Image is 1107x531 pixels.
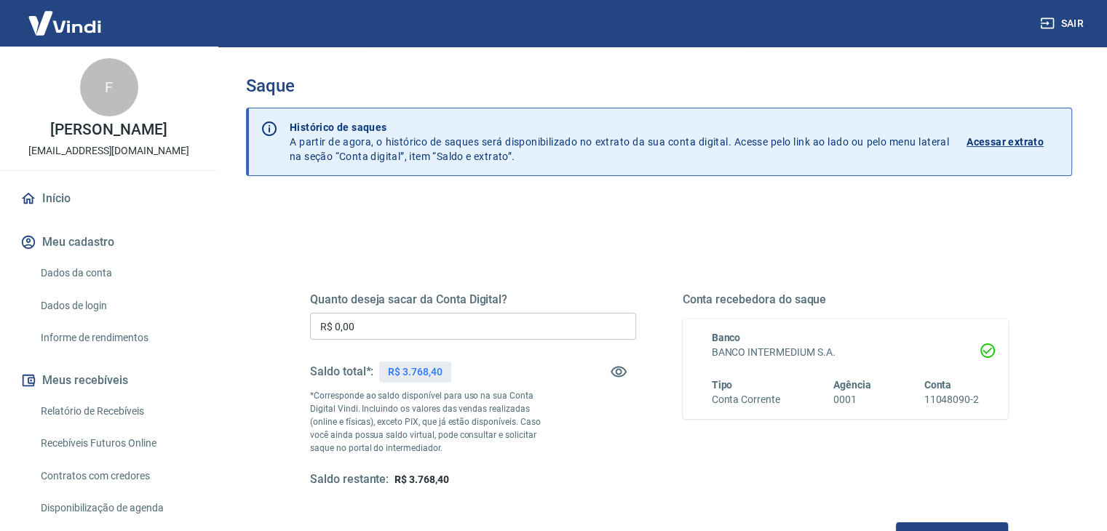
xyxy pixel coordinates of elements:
[967,120,1060,164] a: Acessar extrato
[290,120,949,135] p: Histórico de saques
[683,292,1009,307] h5: Conta recebedora do saque
[35,258,200,288] a: Dados da conta
[246,76,1072,96] h3: Saque
[924,379,951,391] span: Conta
[833,392,871,407] h6: 0001
[35,428,200,458] a: Recebíveis Futuros Online
[388,364,442,380] p: R$ 3.768,40
[310,364,373,379] h5: Saldo total*:
[80,58,138,116] div: F
[310,292,636,307] h5: Quanto deseja sacar da Conta Digital?
[712,345,980,360] h6: BANCO INTERMEDIUM S.A.
[35,323,200,353] a: Informe de rendimentos
[833,379,871,391] span: Agência
[290,120,949,164] p: A partir de agora, o histórico de saques será disponibilizado no extrato da sua conta digital. Ac...
[967,135,1044,149] p: Acessar extrato
[35,396,200,426] a: Relatório de Recebíveis
[17,226,200,258] button: Meu cadastro
[17,183,200,215] a: Início
[17,364,200,396] button: Meus recebíveis
[28,143,189,159] p: [EMAIL_ADDRESS][DOMAIN_NAME]
[712,332,741,343] span: Banco
[35,291,200,321] a: Dados de login
[35,493,200,523] a: Disponibilização de agenda
[712,392,780,407] h6: Conta Corrente
[50,122,167,137] p: [PERSON_NAME]
[712,379,733,391] span: Tipo
[17,1,112,45] img: Vindi
[310,389,555,455] p: *Corresponde ao saldo disponível para uso na sua Conta Digital Vindi. Incluindo os valores das ve...
[924,392,979,407] h6: 11048090-2
[394,474,448,485] span: R$ 3.768,40
[1037,10,1090,37] button: Sair
[35,461,200,491] a: Contratos com credores
[310,472,389,487] h5: Saldo restante:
